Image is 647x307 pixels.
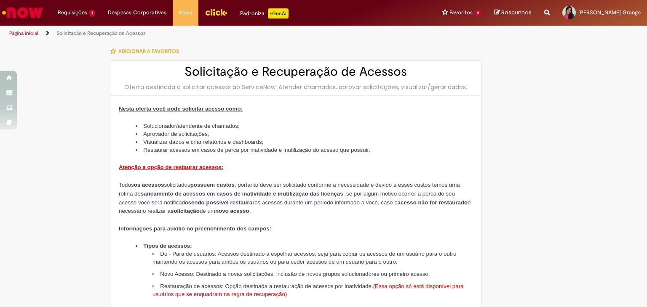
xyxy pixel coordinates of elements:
a: Rascunhos [494,9,532,17]
li: Solucionador/atendente de chamados; [136,122,473,130]
li: Restauração de acessos: Opção destinada a restauração de acessos por inatividade. [152,282,473,306]
li: Aprovador de solicitações; [136,130,473,138]
span: Requisições [58,8,87,17]
li: De - Para de usuários: Acessos destinado a espelhar acessos, seja para copiar os acessos de um us... [152,250,473,266]
img: ServiceNow [1,4,44,21]
strong: solicitação [171,208,200,214]
button: Adicionar a Favoritos [110,42,184,60]
strong: Tipos de acessos: [143,243,192,249]
span: Favoritos [449,8,473,17]
strong: sendo possível restaurar [188,199,254,206]
div: Oferta destinada a solicitar acessos ao ServiceNow: Atender chamados, aprovar solicitações, visua... [119,83,473,91]
span: Nesta oferta você pode solicitar acesso como: [119,106,243,112]
h2: Solicitação e Recuperação de Acessos [119,65,473,79]
span: Informações para auxílio no preenchimento dos campos: [119,225,271,232]
span: Despesas Corporativas [108,8,166,17]
li: Novo Acesso: Destinado a novas solicitações, inclusão de novos grupos solucionadores ou primeiro ... [152,270,473,278]
strong: em casos de inatividade e inutilização das licenças [207,191,343,197]
div: Padroniza [240,8,289,19]
span: Todos solicitados , portanto deve ser solicitado conforme a necessidade e devido a esses custos t... [119,182,471,214]
li: Visualizar dados e criar relatórios e dashboards; [136,138,473,146]
li: Restaurar acessos em casos de perca por inatividade e inutilização do acesso que possuir. [136,146,473,154]
strong: possuem custos [190,182,235,188]
span: 1 [89,10,95,17]
span: More [179,8,192,17]
span: Adicionar a Favoritos [118,48,179,55]
strong: novo acesso [215,208,249,214]
p: +GenAi [268,8,289,19]
a: Página inicial [9,30,38,37]
img: click_logo_yellow_360x200.png [205,6,227,19]
span: [PERSON_NAME] Grange [578,9,641,16]
strong: acesso não for restaurado [398,199,468,206]
ul: Trilhas de página [6,26,425,41]
span: Rascunhos [501,8,532,16]
strong: saneamento de acessos [141,191,205,197]
span: Atenção a opção de restaurar acessos: [119,164,223,170]
a: Solicitação e Recuperação de Acessos [56,30,146,37]
span: 9 [474,10,481,17]
strong: os acessos [134,182,164,188]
